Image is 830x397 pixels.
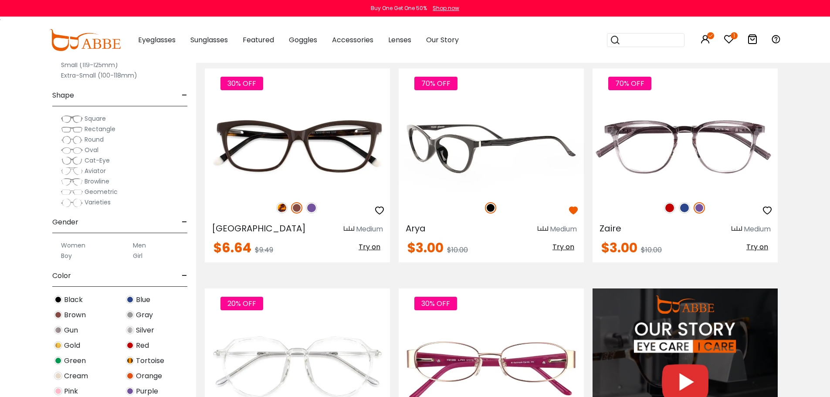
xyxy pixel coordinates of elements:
[64,371,88,381] span: Cream
[344,226,354,232] img: size ruler
[136,356,164,366] span: Tortoise
[52,265,71,286] span: Color
[608,77,651,90] span: 70% OFF
[61,167,83,176] img: Aviator.png
[85,187,118,196] span: Geometric
[694,202,705,214] img: Purple
[407,238,444,257] span: $3.00
[220,77,263,90] span: 30% OFF
[61,70,137,81] label: Extra-Small (100-118mm)
[52,212,78,233] span: Gender
[220,297,263,310] span: 20% OFF
[744,241,771,253] button: Try on
[85,198,111,207] span: Varieties
[126,356,134,365] img: Tortoise
[550,224,577,234] div: Medium
[746,242,768,252] span: Try on
[136,325,154,336] span: Silver
[85,114,106,123] span: Square
[371,4,427,12] div: Buy One Get One 50%
[54,387,62,395] img: Pink
[133,240,146,251] label: Men
[641,245,662,255] span: $10.00
[388,35,411,45] span: Lenses
[359,242,380,252] span: Try on
[679,202,690,214] img: Blue
[126,295,134,304] img: Blue
[61,156,83,165] img: Cat-Eye.png
[54,356,62,365] img: Green
[54,372,62,380] img: Cream
[64,325,78,336] span: Gun
[356,224,383,234] div: Medium
[133,251,142,261] label: Girl
[85,125,115,133] span: Rectangle
[61,188,83,197] img: Geometric.png
[255,245,273,255] span: $9.49
[61,177,83,186] img: Browline.png
[600,222,621,234] span: Zaire
[414,297,457,310] span: 30% OFF
[54,326,62,334] img: Gun
[289,35,317,45] span: Goggles
[61,125,83,134] img: Rectangle.png
[332,35,373,45] span: Accessories
[306,202,317,214] img: Purple
[724,36,734,46] a: 1
[664,202,675,214] img: Red
[61,136,83,144] img: Round.png
[126,311,134,319] img: Gray
[85,146,98,154] span: Oval
[593,100,778,193] img: Purple Zaire - TR ,Universal Bridge Fit
[406,222,426,234] span: Arya
[52,85,74,106] span: Shape
[744,224,771,234] div: Medium
[732,226,742,232] img: size ruler
[49,29,121,51] img: abbeglasses.com
[182,212,187,233] span: -
[85,177,109,186] span: Browline
[136,295,150,305] span: Blue
[64,356,86,366] span: Green
[182,265,187,286] span: -
[61,251,72,261] label: Boy
[64,386,78,397] span: Pink
[61,60,118,70] label: Small (119-125mm)
[399,100,584,193] img: Black Arya - TR ,Universal Bridge Fit
[136,371,162,381] span: Orange
[54,341,62,349] img: Gold
[213,238,251,257] span: $6.64
[291,202,302,214] img: Brown
[601,238,637,257] span: $3.00
[190,35,228,45] span: Sunglasses
[126,372,134,380] img: Orange
[61,146,83,155] img: Oval.png
[136,310,153,320] span: Gray
[61,198,83,207] img: Varieties.png
[243,35,274,45] span: Featured
[212,222,306,234] span: [GEOGRAPHIC_DATA]
[85,166,106,175] span: Aviator
[447,245,468,255] span: $10.00
[428,4,459,12] a: Shop now
[138,35,176,45] span: Eyeglasses
[182,85,187,106] span: -
[85,156,110,165] span: Cat-Eye
[356,241,383,253] button: Try on
[126,387,134,395] img: Purple
[61,115,83,123] img: Square.png
[550,241,577,253] button: Try on
[54,311,62,319] img: Brown
[485,202,496,214] img: Black
[205,100,390,193] img: Brown Estonia - Acetate ,Universal Bridge Fit
[64,295,83,305] span: Black
[136,340,149,351] span: Red
[426,35,459,45] span: Our Story
[126,326,134,334] img: Silver
[64,340,80,351] span: Gold
[276,202,288,214] img: Leopard
[54,295,62,304] img: Black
